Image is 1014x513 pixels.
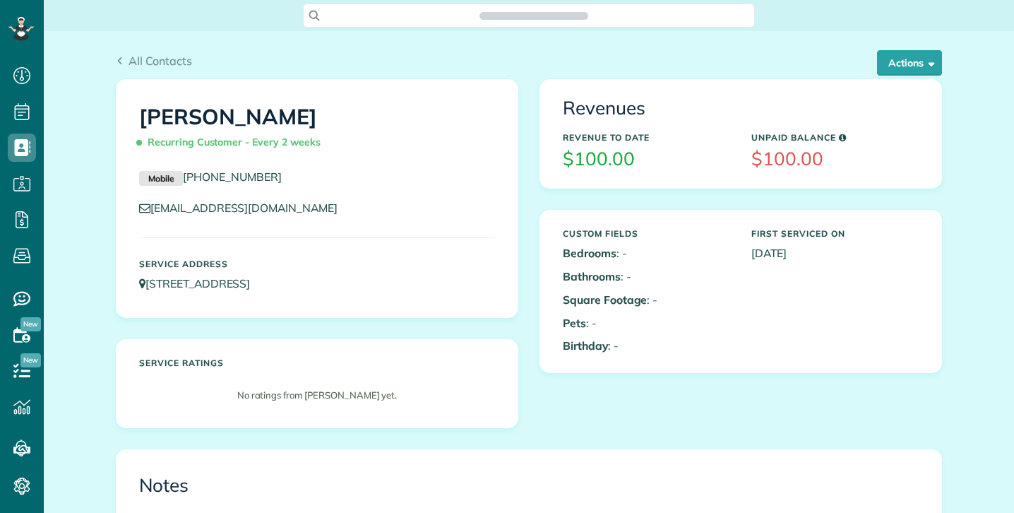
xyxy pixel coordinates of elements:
span: Recurring Customer - Every 2 weeks [139,130,326,155]
h5: Custom Fields [563,229,730,238]
b: Square Footage [563,293,647,307]
button: Actions [877,50,942,76]
h3: $100.00 [751,149,919,170]
p: No ratings from [PERSON_NAME] yet. [146,389,488,402]
p: : - [563,315,730,331]
b: Bathrooms [563,269,621,283]
h5: Revenue to Date [563,133,730,142]
a: [EMAIL_ADDRESS][DOMAIN_NAME] [139,201,351,215]
small: Mobile [139,171,183,187]
b: Pets [563,316,586,330]
b: Bedrooms [563,246,616,260]
a: All Contacts [116,52,192,69]
span: Search ZenMaid… [494,8,573,23]
h1: [PERSON_NAME] [139,105,495,155]
h3: Notes [139,476,919,496]
p: : - [563,269,730,285]
b: Birthday [563,338,608,353]
p: [DATE] [751,245,919,261]
span: All Contacts [129,54,192,68]
h5: Unpaid Balance [751,133,919,142]
h3: $100.00 [563,149,730,170]
p: : - [563,292,730,308]
h3: Revenues [563,98,919,119]
h5: First Serviced On [751,229,919,238]
p: : - [563,245,730,261]
a: [STREET_ADDRESS] [139,276,263,290]
a: Mobile[PHONE_NUMBER] [139,170,282,184]
h5: Service ratings [139,358,495,367]
span: New [20,353,41,367]
h5: Service Address [139,259,495,269]
span: New [20,317,41,331]
p: : - [563,338,730,354]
